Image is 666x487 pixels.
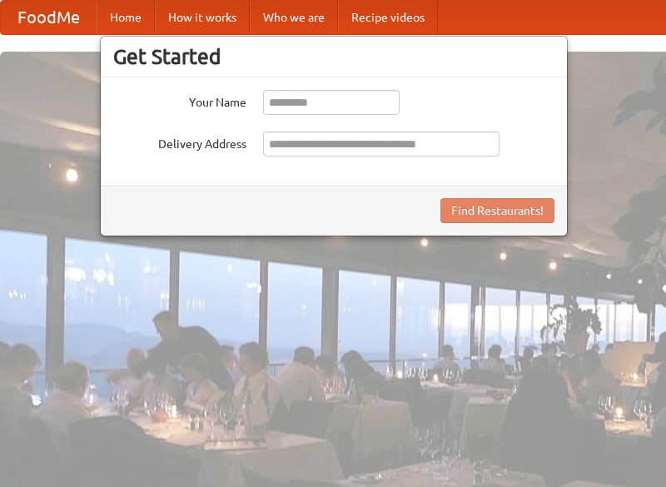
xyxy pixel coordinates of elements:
label: Delivery Address [113,132,246,152]
h3: Get Started [113,44,554,69]
a: How it works [155,1,250,34]
a: Who we are [250,1,338,34]
a: FoodMe [1,1,97,34]
a: Home [97,1,155,34]
a: Recipe videos [338,1,438,34]
label: Your Name [113,90,246,111]
button: Find Restaurants! [440,198,554,223]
